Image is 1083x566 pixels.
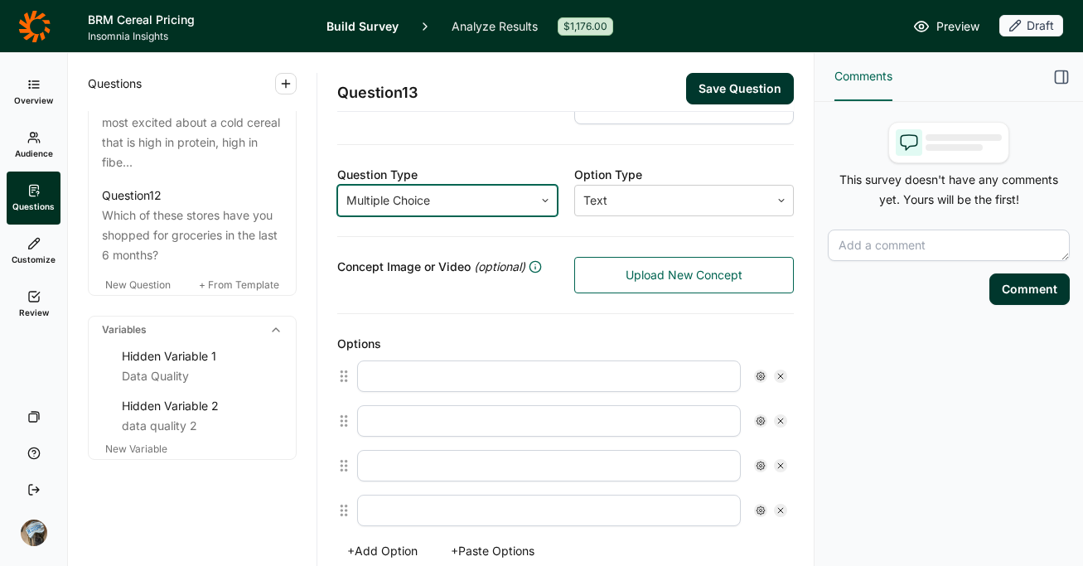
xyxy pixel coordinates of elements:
div: Remove [774,504,787,517]
div: Which of these stores have you shopped for groceries in the last 6 months? [102,206,283,265]
span: New Variable [105,443,167,455]
div: Concept Image or Video [337,257,558,277]
button: Comment [989,273,1070,305]
a: Customize [7,225,60,278]
span: Review [19,307,49,318]
h1: BRM Cereal Pricing [88,10,307,30]
div: data quality 2 [122,416,283,436]
span: Question 13 [337,81,418,104]
span: Questions [12,201,55,212]
a: Preview [913,17,979,36]
a: Audience [7,119,60,172]
div: Settings [754,414,767,428]
button: Draft [999,15,1063,38]
p: This survey doesn't have any comments yet. Yours will be the first! [828,170,1070,210]
div: Remove [774,370,787,383]
a: Review [7,278,60,331]
div: Which of these names make you most excited about a cold cereal that is high in protein, high in f... [102,93,283,172]
button: +Paste Options [441,539,544,563]
div: Variables [89,317,296,343]
div: Question Type [337,165,558,185]
a: Question11Which of these names make you most excited about a cold cereal that is high in protein,... [89,70,296,176]
a: Question12Which of these stores have you shopped for groceries in the last 6 months? [89,182,296,268]
div: Remove [774,414,787,428]
a: Overview [7,65,60,119]
div: Hidden Variable 2 [122,396,283,416]
button: Save Question [686,73,794,104]
div: $1,176.00 [558,17,613,36]
div: Option Type [574,165,795,185]
span: (optional) [474,257,525,277]
span: Comments [834,66,892,86]
span: Preview [936,17,979,36]
button: Comments [834,53,892,101]
div: Draft [999,15,1063,36]
span: Upload New Concept [626,267,742,283]
div: Question 12 [102,186,162,206]
span: Customize [12,254,56,265]
span: Overview [14,94,53,106]
div: Hidden Variable 1 [122,346,283,366]
div: Settings [754,504,767,517]
img: ocn8z7iqvmiiaveqkfqd.png [21,520,47,546]
span: Questions [88,74,142,94]
span: Insomnia Insights [88,30,307,43]
a: Questions [7,172,60,225]
div: Settings [754,370,767,383]
span: Audience [15,148,53,159]
span: + From Template [199,278,279,291]
div: Data Quality [122,366,283,386]
div: Settings [754,459,767,472]
div: Remove [774,459,787,472]
div: Options [337,334,794,354]
button: +Add Option [337,539,428,563]
span: New Question [105,278,171,291]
